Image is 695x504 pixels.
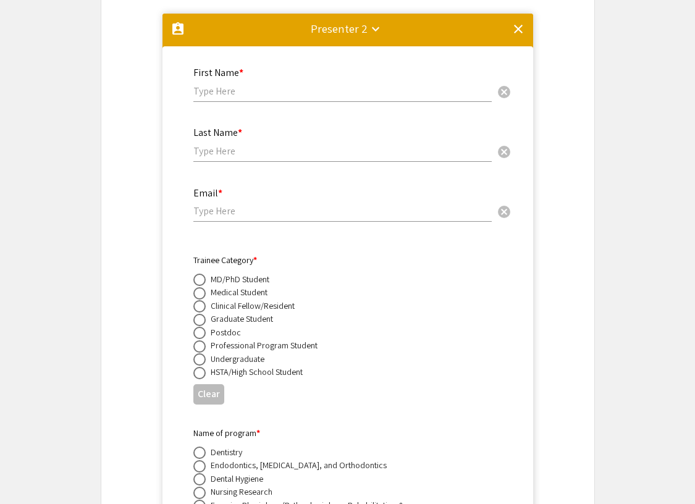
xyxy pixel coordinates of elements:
[193,145,492,157] input: Type Here
[211,353,264,365] div: Undergraduate
[492,199,516,224] button: Clear
[211,286,267,298] div: Medical Student
[193,384,224,405] button: Clear
[211,300,295,312] div: Clinical Fellow/Resident
[368,22,383,36] mat-icon: keyboard_arrow_down
[492,139,516,164] button: Clear
[492,78,516,103] button: Clear
[211,446,242,458] div: Dentistry
[311,20,368,37] div: Presenter 2
[193,187,222,199] mat-label: Email
[211,326,241,338] div: Postdoc
[211,485,272,498] div: Nursing Research
[211,339,318,351] div: Professional Program Student
[211,472,263,485] div: Dental Hygiene
[497,85,512,99] span: cancel
[193,204,492,217] input: Type Here
[211,366,303,378] div: HSTA/High School Student
[193,254,257,266] mat-label: Trainee Category
[497,145,512,159] span: cancel
[193,427,260,439] mat-label: Name of program
[171,22,185,36] mat-icon: assignment_ind
[211,273,269,285] div: MD/PhD Student
[211,459,387,471] div: Endodontics, [MEDICAL_DATA], and Orthodontics
[9,448,53,495] iframe: Chat
[193,85,492,98] input: Type Here
[193,66,243,79] mat-label: First Name
[497,204,512,219] span: cancel
[162,14,533,53] mat-expansion-panel-header: Presenter 2
[193,126,242,139] mat-label: Last Name
[211,313,273,325] div: Graduate Student
[511,22,526,36] mat-icon: clear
